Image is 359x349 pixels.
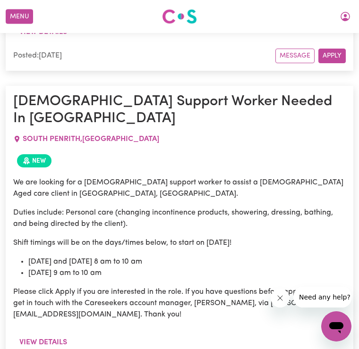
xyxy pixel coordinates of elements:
p: Duties include: Personal care (changing incontinence products, showering, dressing, bathing, and ... [13,207,346,230]
div: Posted: [DATE] [13,50,275,61]
span: SOUTH PENRITH , [GEOGRAPHIC_DATA] [23,135,159,143]
li: [DATE] and [DATE] 8 am to 10 am [28,256,346,267]
button: Apply for this job [318,49,346,63]
h1: [DEMOGRAPHIC_DATA] Support Worker Needed In [GEOGRAPHIC_DATA] [13,93,346,128]
iframe: Close message [271,289,290,307]
span: Job posted within the last 30 days [17,154,51,167]
button: Message [275,49,315,63]
p: Please click Apply if you are interested in the role. If you have questions before applying, plea... [13,286,346,320]
iframe: Button to launch messaging window [321,311,351,341]
li: [DATE] 9 am to 10 am [28,267,346,279]
a: Careseekers logo [162,6,197,27]
button: My Account [335,8,355,25]
button: Menu [6,9,33,24]
img: Careseekers logo [162,8,197,25]
iframe: Message from company [293,287,351,307]
p: We are looking for a [DEMOGRAPHIC_DATA] support worker to assist a [DEMOGRAPHIC_DATA] Aged care c... [13,177,346,199]
p: Shift timings will be on the days/times below, to start on [DATE]! [13,237,346,249]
